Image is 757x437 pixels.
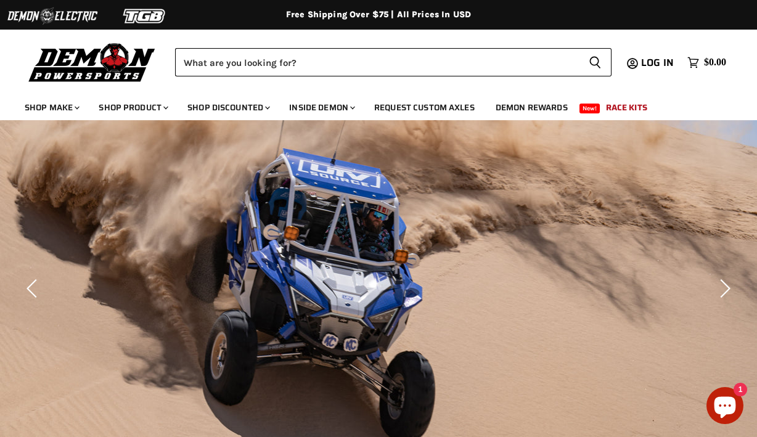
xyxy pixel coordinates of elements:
[15,95,87,120] a: Shop Make
[704,57,726,68] span: $0.00
[641,55,674,70] span: Log in
[365,95,484,120] a: Request Custom Axles
[22,276,46,301] button: Previous
[703,387,747,427] inbox-online-store-chat: Shopify online store chat
[579,104,600,113] span: New!
[178,95,277,120] a: Shop Discounted
[681,54,732,71] a: $0.00
[486,95,577,120] a: Demon Rewards
[711,276,735,301] button: Next
[6,4,99,28] img: Demon Electric Logo 2
[597,95,657,120] a: Race Kits
[99,4,191,28] img: TGB Logo 2
[175,48,579,76] input: Search
[15,90,723,120] ul: Main menu
[25,40,160,84] img: Demon Powersports
[175,48,612,76] form: Product
[636,57,681,68] a: Log in
[89,95,176,120] a: Shop Product
[579,48,612,76] button: Search
[280,95,362,120] a: Inside Demon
